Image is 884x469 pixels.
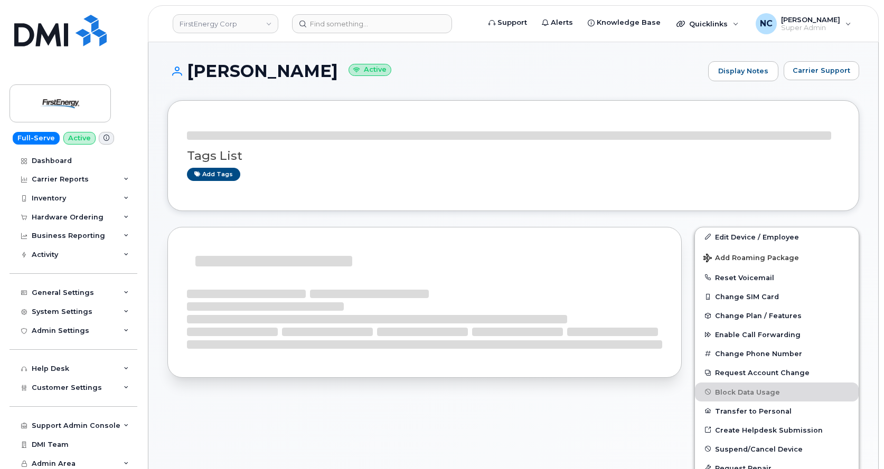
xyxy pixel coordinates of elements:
[715,312,802,320] span: Change Plan / Features
[715,445,803,453] span: Suspend/Cancel Device
[784,61,859,80] button: Carrier Support
[793,65,850,75] span: Carrier Support
[695,325,859,344] button: Enable Call Forwarding
[715,331,801,339] span: Enable Call Forwarding
[695,420,859,439] a: Create Helpdesk Submission
[695,306,859,325] button: Change Plan / Features
[187,168,240,181] a: Add tags
[695,382,859,401] button: Block Data Usage
[695,363,859,382] button: Request Account Change
[695,287,859,306] button: Change SIM Card
[695,227,859,246] a: Edit Device / Employee
[695,439,859,458] button: Suspend/Cancel Device
[167,62,703,80] h1: [PERSON_NAME]
[695,401,859,420] button: Transfer to Personal
[695,268,859,287] button: Reset Voicemail
[695,246,859,268] button: Add Roaming Package
[349,64,391,76] small: Active
[708,61,778,81] a: Display Notes
[695,344,859,363] button: Change Phone Number
[187,149,840,162] h3: Tags List
[703,254,799,264] span: Add Roaming Package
